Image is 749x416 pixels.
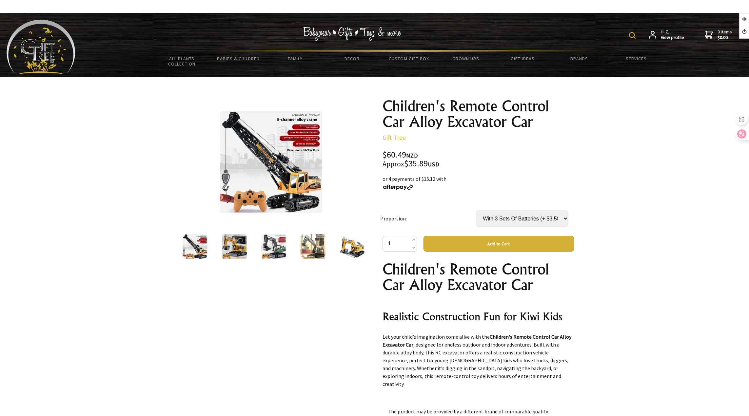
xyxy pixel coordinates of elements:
[383,151,574,168] div: $60.49 $35.89
[406,152,418,159] span: NZD
[383,175,574,191] div: or 4 payments of $15.12 with
[383,309,574,324] h2: Realistic Construction Fun for Kiwi Kids
[661,29,684,41] span: Hi Z,
[718,35,732,41] strong: $0.00
[383,261,574,293] h1: Children's Remote Control Car Alloy Excavator Car
[629,32,636,39] img: product search
[381,52,437,66] a: Custom Gift Box
[301,234,325,259] img: Children's Remote Control Car Alloy Excavator Car
[303,27,402,41] img: Babywear - Gifts - Toys & more
[383,333,574,388] p: Let your child’s imagination come alive with the , designed for endless outdoor and indoor advent...
[222,234,247,259] img: Children's Remote Control Car Alloy Excavator Car
[437,52,494,66] a: Grown Ups
[153,52,210,71] a: All Plants Collection
[267,52,324,66] a: Family
[718,29,732,41] span: 0 items
[494,52,551,66] a: Gift Ideas
[649,29,684,41] a: Hi Z,View profile
[183,234,207,259] img: Children's Remote Control Car Alloy Excavator Car
[383,160,404,168] small: Approx
[551,52,608,66] a: Brands
[383,133,406,142] a: Gift Tree
[324,52,380,66] a: Decor
[428,161,439,168] span: USD
[261,234,286,259] img: Children's Remote Control Car Alloy Excavator Car
[340,234,365,259] img: Children's Remote Control Car Alloy Excavator Car
[705,29,732,41] a: 0 items$0.00
[383,184,414,190] img: Afterpay
[220,111,322,213] img: Children's Remote Control Car Alloy Excavator Car
[383,98,574,130] h1: Children's Remote Control Car Alloy Excavator Car
[383,333,571,348] strong: Children's Remote Control Car Alloy Excavator Car
[608,52,664,66] a: Services
[210,52,267,66] a: Babies & Children
[424,236,574,252] button: Add to Cart
[661,35,684,41] strong: View profile
[7,20,75,74] img: Babyware - Gifts - Toys and more...
[380,201,476,236] td: Proportion:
